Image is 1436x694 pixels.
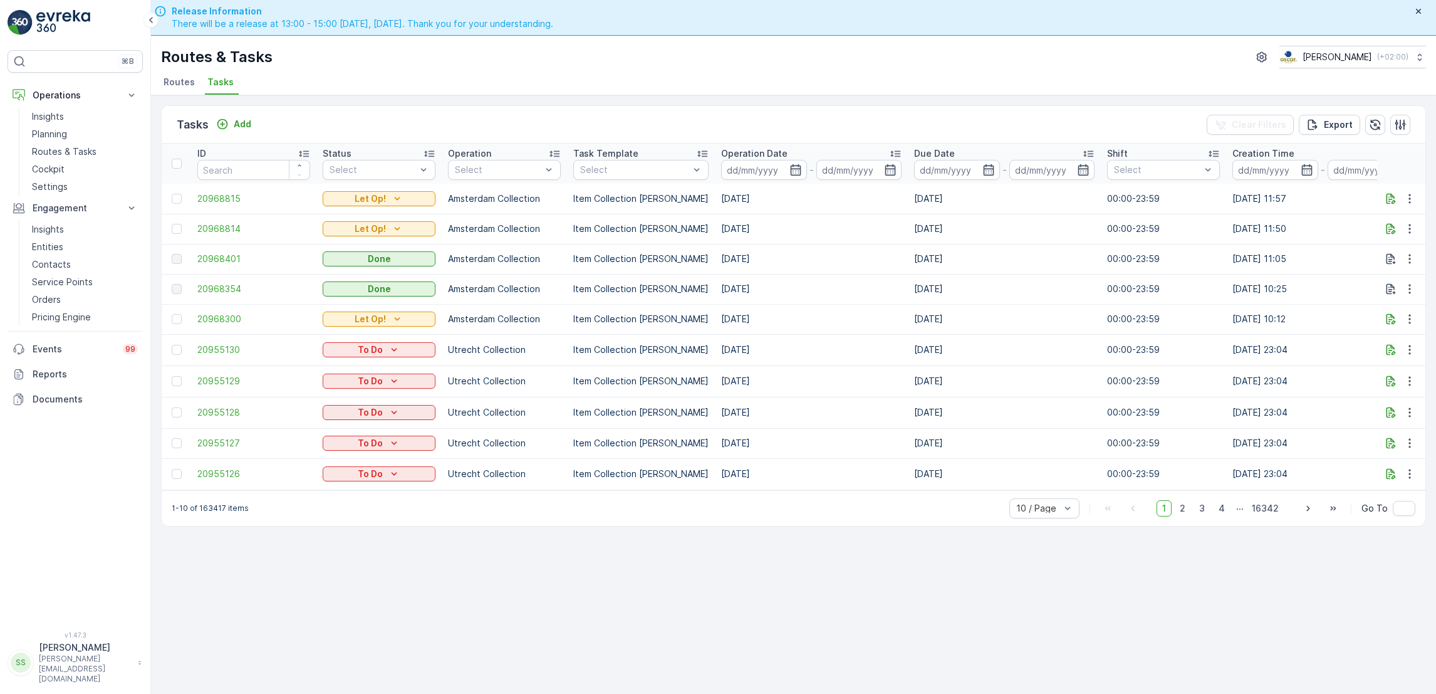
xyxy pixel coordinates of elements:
p: [PERSON_NAME][EMAIL_ADDRESS][DOMAIN_NAME] [39,654,132,684]
p: To Do [358,375,383,387]
span: Tasks [207,76,234,88]
p: ID [197,147,206,160]
p: To Do [358,468,383,480]
p: [PERSON_NAME] [39,641,132,654]
div: Toggle Row Selected [172,376,182,386]
td: Amsterdam Collection [442,214,567,244]
td: Utrecht Collection [442,428,567,458]
div: Toggle Row Selected [172,345,182,355]
input: dd/mm/yyyy [914,160,1000,180]
td: Item Collection [PERSON_NAME] [567,428,715,458]
td: [DATE] 23:04 [1226,365,1419,397]
div: SS [11,653,31,673]
td: [DATE] [908,304,1101,334]
a: Orders [27,291,143,308]
a: Routes & Tasks [27,143,143,160]
p: Insights [32,223,64,236]
a: 20955127 [197,437,310,450]
td: [DATE] [908,458,1101,490]
td: [DATE] 23:04 [1226,458,1419,490]
td: Item Collection [PERSON_NAME] [567,304,715,334]
a: 20955130 [197,344,310,356]
img: basis-logo_rgb2x.png [1279,50,1298,64]
input: dd/mm/yyyy [816,160,902,180]
p: Documents [33,393,138,406]
input: Search [197,160,310,180]
td: [DATE] [715,334,908,365]
a: Insights [27,221,143,238]
p: Reports [33,368,138,381]
p: Done [368,253,391,265]
div: Toggle Row Selected [172,469,182,479]
td: [DATE] [715,458,908,490]
td: Item Collection [PERSON_NAME] [567,334,715,365]
td: Item Collection [PERSON_NAME] [567,244,715,274]
span: 20955128 [197,406,310,419]
p: Let Op! [355,313,386,325]
p: - [809,162,814,177]
td: [DATE] [908,334,1101,365]
td: Item Collection [PERSON_NAME] [567,184,715,214]
p: Clear Filters [1232,118,1286,131]
span: 20968300 [197,313,310,325]
p: Operations [33,89,118,102]
td: [DATE] [908,184,1101,214]
td: [DATE] [908,428,1101,458]
button: [PERSON_NAME](+02:00) [1279,46,1426,68]
td: [DATE] 10:25 [1226,274,1419,304]
button: Export [1299,115,1360,135]
td: 00:00-23:59 [1101,184,1226,214]
p: Due Date [914,147,955,160]
td: [DATE] 11:05 [1226,244,1419,274]
span: 20968814 [197,223,310,235]
input: dd/mm/yyyy [1009,160,1095,180]
p: To Do [358,437,383,450]
a: Settings [27,178,143,196]
a: Service Points [27,273,143,291]
input: dd/mm/yyyy [1328,160,1413,180]
td: [DATE] [715,365,908,397]
span: v 1.47.3 [8,631,143,639]
td: [DATE] [715,304,908,334]
button: To Do [323,374,435,389]
p: [PERSON_NAME] [1303,51,1372,63]
td: 00:00-23:59 [1101,458,1226,490]
img: logo [8,10,33,35]
td: 00:00-23:59 [1101,244,1226,274]
td: [DATE] [715,214,908,244]
p: Engagement [33,202,118,214]
td: Utrecht Collection [442,334,567,365]
td: [DATE] 23:04 [1226,334,1419,365]
div: Toggle Row Selected [172,254,182,264]
button: SS[PERSON_NAME][PERSON_NAME][EMAIL_ADDRESS][DOMAIN_NAME] [8,641,143,684]
span: 16342 [1246,500,1284,517]
td: Item Collection [PERSON_NAME] [567,397,715,428]
td: 00:00-23:59 [1101,397,1226,428]
p: ... [1236,500,1244,517]
p: Insights [32,110,64,123]
button: To Do [323,436,435,451]
span: 20968354 [197,283,310,295]
p: Entities [32,241,63,253]
button: To Do [323,405,435,420]
a: 20968815 [197,192,310,205]
td: [DATE] [715,397,908,428]
p: Operation [448,147,491,160]
td: [DATE] [908,397,1101,428]
p: Task Template [573,147,638,160]
p: Service Points [32,276,93,288]
button: Done [323,251,435,266]
td: Utrecht Collection [442,397,567,428]
button: Clear Filters [1207,115,1294,135]
td: [DATE] 11:57 [1226,184,1419,214]
div: Toggle Row Selected [172,438,182,448]
td: 00:00-23:59 [1101,334,1226,365]
button: Let Op! [323,221,435,236]
span: 3 [1194,500,1210,517]
p: ( +02:00 ) [1377,52,1408,62]
button: Operations [8,83,143,108]
div: Toggle Row Selected [172,194,182,204]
